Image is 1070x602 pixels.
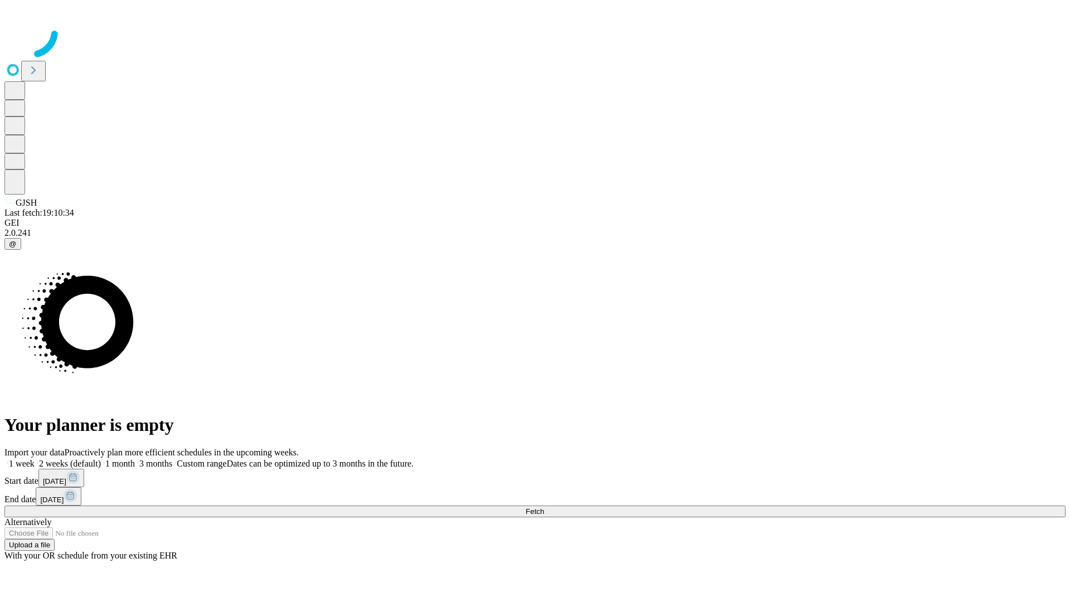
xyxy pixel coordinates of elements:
[4,238,21,250] button: @
[177,459,226,468] span: Custom range
[526,507,544,516] span: Fetch
[105,459,135,468] span: 1 month
[4,539,55,551] button: Upload a file
[4,218,1066,228] div: GEI
[4,415,1066,435] h1: Your planner is empty
[4,551,177,560] span: With your OR schedule from your existing EHR
[227,459,414,468] span: Dates can be optimized up to 3 months in the future.
[39,459,101,468] span: 2 weeks (default)
[4,506,1066,517] button: Fetch
[4,228,1066,238] div: 2.0.241
[65,448,299,457] span: Proactively plan more efficient schedules in the upcoming weeks.
[4,448,65,457] span: Import your data
[40,496,64,504] span: [DATE]
[139,459,172,468] span: 3 months
[4,469,1066,487] div: Start date
[4,208,74,217] span: Last fetch: 19:10:34
[9,459,35,468] span: 1 week
[4,517,51,527] span: Alternatively
[9,240,17,248] span: @
[4,487,1066,506] div: End date
[38,469,84,487] button: [DATE]
[43,477,66,486] span: [DATE]
[16,198,37,207] span: GJSH
[36,487,81,506] button: [DATE]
